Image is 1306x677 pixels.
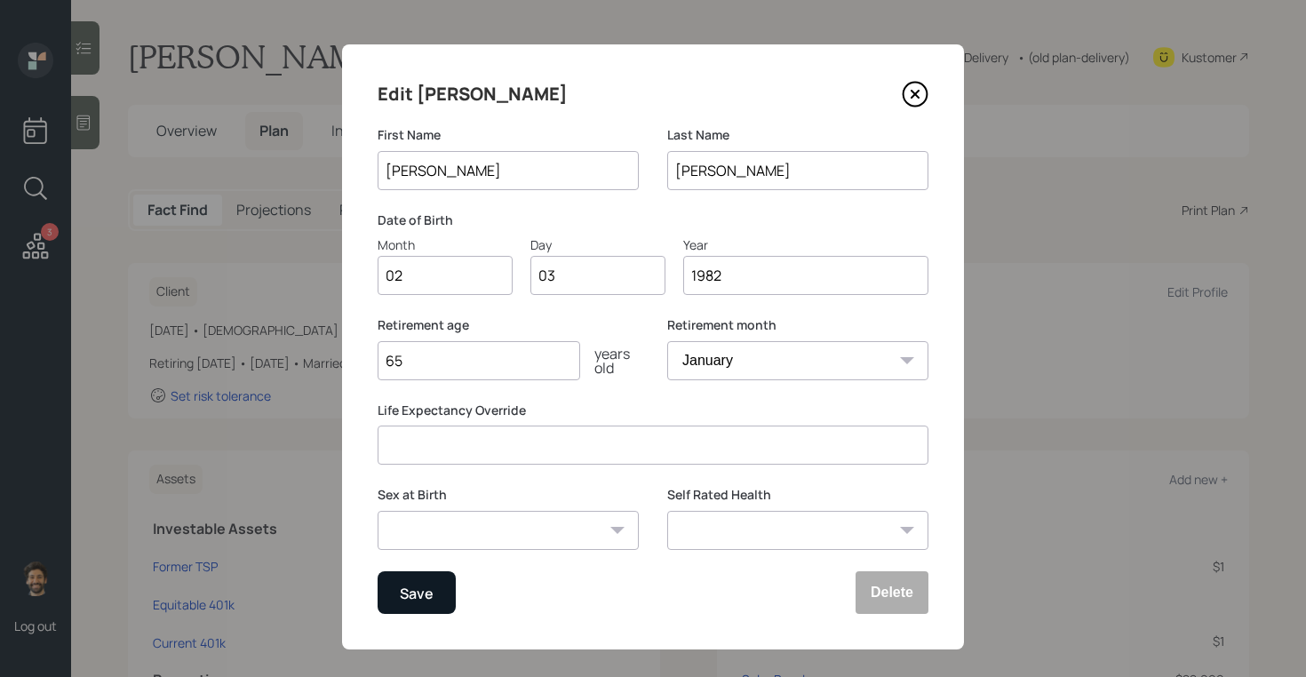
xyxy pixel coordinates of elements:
[530,235,665,254] div: Day
[400,581,434,605] div: Save
[683,235,928,254] div: Year
[378,211,928,229] label: Date of Birth
[378,316,639,334] label: Retirement age
[378,571,456,614] button: Save
[667,126,928,144] label: Last Name
[667,486,928,504] label: Self Rated Health
[856,571,928,614] button: Delete
[378,256,513,295] input: Month
[667,316,928,334] label: Retirement month
[378,235,513,254] div: Month
[378,126,639,144] label: First Name
[580,346,639,375] div: years old
[378,80,568,108] h4: Edit [PERSON_NAME]
[378,486,639,504] label: Sex at Birth
[530,256,665,295] input: Day
[378,402,928,419] label: Life Expectancy Override
[683,256,928,295] input: Year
